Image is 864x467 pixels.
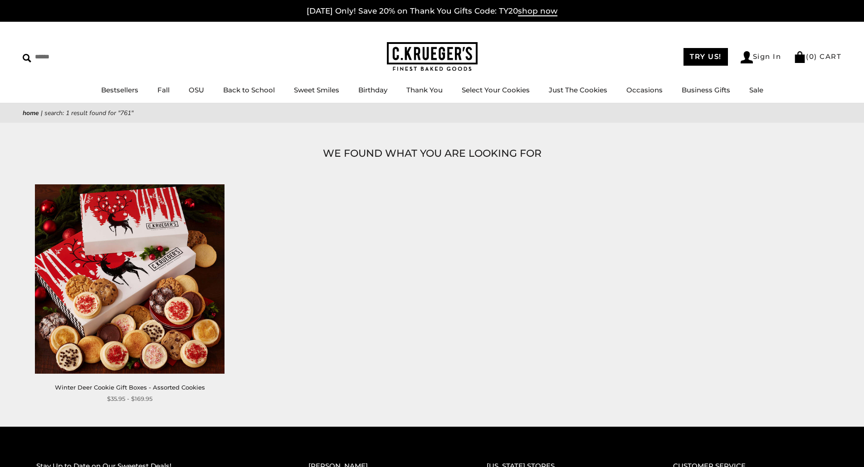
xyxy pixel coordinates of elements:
[41,109,43,117] span: |
[358,86,387,94] a: Birthday
[23,109,39,117] a: Home
[23,50,131,64] input: Search
[626,86,663,94] a: Occasions
[101,86,138,94] a: Bestsellers
[549,86,607,94] a: Just The Cookies
[23,108,841,118] nav: breadcrumbs
[387,42,478,72] img: C.KRUEGER'S
[462,86,530,94] a: Select Your Cookies
[35,184,225,373] img: Winter Deer Cookie Gift Boxes - Assorted Cookies
[683,48,728,66] a: TRY US!
[741,51,781,63] a: Sign In
[36,145,828,162] h1: WE FOUND WHAT YOU ARE LOOKING FOR
[518,6,557,16] span: shop now
[55,384,205,391] a: Winter Deer Cookie Gift Boxes - Assorted Cookies
[157,86,170,94] a: Fall
[189,86,204,94] a: OSU
[406,86,443,94] a: Thank You
[44,109,133,117] span: Search: 1 result found for "761"
[223,86,275,94] a: Back to School
[682,86,730,94] a: Business Gifts
[23,54,31,63] img: Search
[794,51,806,63] img: Bag
[794,52,841,61] a: (0) CART
[294,86,339,94] a: Sweet Smiles
[749,86,763,94] a: Sale
[307,6,557,16] a: [DATE] Only! Save 20% on Thank You Gifts Code: TY20shop now
[809,52,815,61] span: 0
[107,394,152,404] span: $35.95 - $169.95
[741,51,753,63] img: Account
